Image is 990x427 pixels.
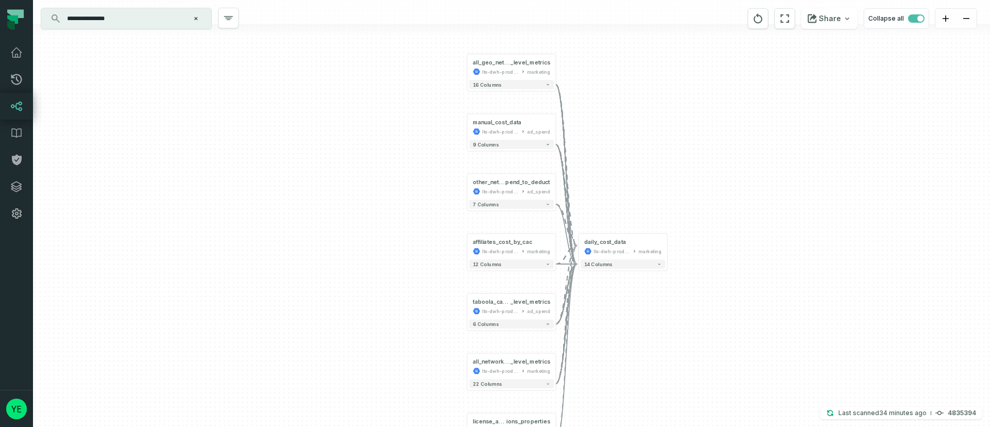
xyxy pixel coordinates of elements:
span: 16 columns [473,82,501,88]
p: Last scanned [838,408,927,418]
div: all_networks_campaign_level_metrics [473,358,550,365]
div: ad_spend [527,188,550,195]
g: Edge from 870b6e0d1f80483a941bd31b7697a6c1 to da8cd3bd96b933a400893c2912419862 [556,204,577,245]
div: other_networks_spend_to_deduct [473,178,550,186]
span: 22 columns [473,381,502,387]
div: marketing [527,68,550,75]
button: Clear search query [191,13,201,24]
button: Last scanned[DATE] 12:02:27 PM4835394 [820,407,982,419]
div: taboola_campaign_level_metrics [473,298,550,305]
span: other_networks_s [473,178,505,186]
span: 14 columns [584,261,612,267]
div: ltx-dwh-prod-processed [482,68,519,75]
g: Edge from 55e5c8824886aa66ca9be2425ceb9a6c to da8cd3bd96b933a400893c2912419862 [556,85,577,246]
div: ltx-dwh-prod-rivery [482,188,519,195]
button: zoom out [956,9,977,29]
div: marketing [527,248,550,255]
div: ad_spend [527,128,550,135]
button: Share [801,8,857,29]
span: _level_metrics [510,59,550,66]
h4: 4835394 [948,410,976,416]
div: ltx-dwh-prod-rivery [482,307,519,315]
div: license_applications_properties [473,418,550,425]
span: license_applicat [473,418,506,425]
div: manual_cost_data [473,119,522,126]
button: zoom in [935,9,956,29]
span: 7 columns [473,202,499,207]
span: _level_metrics [510,358,550,365]
div: ltx-dwh-prod-processed [482,367,519,374]
button: Collapse all [864,8,929,29]
div: ltx-dwh-prod-processed [593,248,630,255]
img: avatar of yedidya [6,399,27,419]
div: ad_spend [527,307,550,315]
span: _level_metrics [510,298,550,305]
div: daily_cost_data [584,238,626,245]
div: marketing [527,367,550,374]
span: 12 columns [473,261,501,267]
span: 6 columns [473,321,499,327]
relative-time: Sep 14, 2025, 12:02 PM GMT+3 [879,409,927,417]
span: 9 columns [473,142,499,147]
div: ltx-dwh-prod-rivery [482,128,519,135]
div: affiliates_cost_by_cac [473,238,532,245]
span: pend_to_deduct [505,178,550,186]
g: Edge from d705246d2344f53fbc95cf684eda37f4 to da8cd3bd96b933a400893c2912419862 [556,246,577,265]
span: taboola_campaign [473,298,510,305]
div: marketing [638,248,662,255]
span: ions_properties [506,418,550,425]
div: ltx-dwh-prod-processed [482,248,519,255]
div: all_geo_networks_campaign_level_metrics [473,59,550,66]
g: Edge from 9b85506f4be7eb1cc6606cba41e3f561 to da8cd3bd96b933a400893c2912419862 [556,264,577,324]
span: all_geo_networks_campaign [473,59,510,66]
span: all_networks_campaign [473,358,510,365]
